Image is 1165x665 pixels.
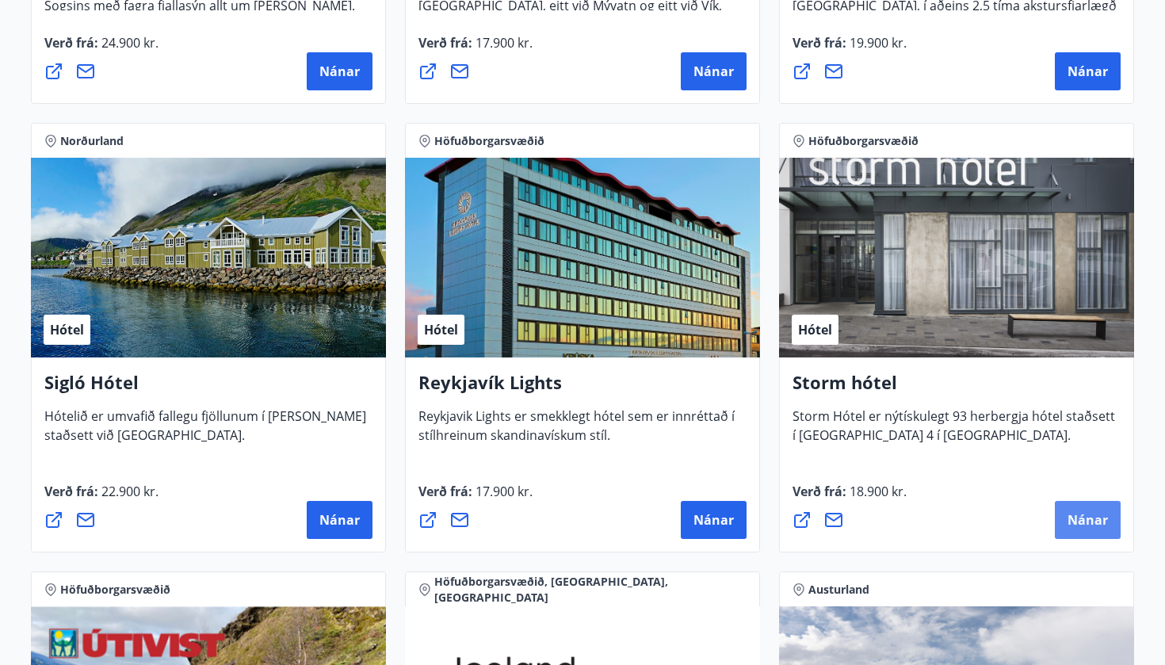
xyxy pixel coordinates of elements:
h4: Reykjavík Lights [418,370,747,407]
span: Hótel [424,321,458,338]
span: Austurland [808,582,869,598]
h4: Sigló Hótel [44,370,372,407]
span: Nánar [693,63,734,80]
span: Verð frá : [418,34,533,64]
span: 18.900 kr. [846,483,907,500]
button: Nánar [681,52,747,90]
button: Nánar [307,52,372,90]
span: 22.900 kr. [98,483,159,500]
span: 17.900 kr. [472,483,533,500]
span: Nánar [693,511,734,529]
span: Hótel [50,321,84,338]
button: Nánar [1055,501,1121,539]
span: Storm Hótel er nýtískulegt 93 herbergja hótel staðsett í [GEOGRAPHIC_DATA] 4 í [GEOGRAPHIC_DATA]. [793,407,1115,457]
span: Höfuðborgarsvæðið [808,133,919,149]
span: Höfuðborgarsvæðið, [GEOGRAPHIC_DATA], [GEOGRAPHIC_DATA] [434,574,747,606]
span: Verð frá : [793,34,907,64]
span: Nánar [319,63,360,80]
h4: Storm hótel [793,370,1121,407]
span: Nánar [319,511,360,529]
span: Verð frá : [44,34,159,64]
span: Reykjavik Lights er smekklegt hótel sem er innréttað í stílhreinum skandinavískum stíl. [418,407,735,457]
span: Hótelið er umvafið fallegu fjöllunum í [PERSON_NAME] staðsett við [GEOGRAPHIC_DATA]. [44,407,366,457]
span: Nánar [1068,511,1108,529]
span: Verð frá : [44,483,159,513]
span: Höfuðborgarsvæðið [434,133,544,149]
button: Nánar [1055,52,1121,90]
span: Norðurland [60,133,124,149]
span: Höfuðborgarsvæðið [60,582,170,598]
span: Verð frá : [418,483,533,513]
span: Hótel [798,321,832,338]
span: 24.900 kr. [98,34,159,52]
button: Nánar [681,501,747,539]
button: Nánar [307,501,372,539]
span: 19.900 kr. [846,34,907,52]
span: Verð frá : [793,483,907,513]
span: Nánar [1068,63,1108,80]
span: 17.900 kr. [472,34,533,52]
